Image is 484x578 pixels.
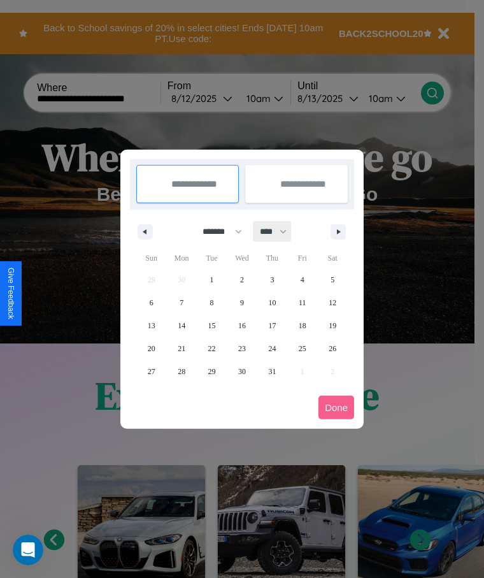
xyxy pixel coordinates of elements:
span: 4 [301,268,304,291]
span: 5 [331,268,334,291]
span: 27 [148,360,155,383]
span: 15 [208,314,216,337]
button: 30 [227,360,257,383]
button: 26 [318,337,348,360]
span: 3 [270,268,274,291]
button: 28 [166,360,196,383]
button: 16 [227,314,257,337]
span: 7 [180,291,183,314]
button: 25 [287,337,317,360]
button: 11 [287,291,317,314]
span: 21 [178,337,185,360]
button: 24 [257,337,287,360]
span: 20 [148,337,155,360]
button: 10 [257,291,287,314]
span: 1 [210,268,214,291]
button: 7 [166,291,196,314]
span: Tue [197,248,227,268]
span: Mon [166,248,196,268]
span: 24 [268,337,276,360]
button: 9 [227,291,257,314]
span: 12 [329,291,336,314]
span: 8 [210,291,214,314]
span: 23 [238,337,246,360]
button: 19 [318,314,348,337]
span: 11 [299,291,306,314]
button: 20 [136,337,166,360]
span: 17 [268,314,276,337]
span: 14 [178,314,185,337]
span: 19 [329,314,336,337]
span: 13 [148,314,155,337]
span: 6 [150,291,153,314]
button: 29 [197,360,227,383]
span: 26 [329,337,336,360]
button: 13 [136,314,166,337]
button: 2 [227,268,257,291]
button: 27 [136,360,166,383]
span: Wed [227,248,257,268]
span: Thu [257,248,287,268]
button: 18 [287,314,317,337]
button: 3 [257,268,287,291]
span: 9 [240,291,244,314]
button: 12 [318,291,348,314]
span: 16 [238,314,246,337]
iframe: Intercom live chat [13,535,43,565]
span: 31 [268,360,276,383]
button: 31 [257,360,287,383]
span: 22 [208,337,216,360]
button: 22 [197,337,227,360]
button: 23 [227,337,257,360]
span: 30 [238,360,246,383]
div: Give Feedback [6,268,15,319]
span: 10 [268,291,276,314]
button: 14 [166,314,196,337]
button: 17 [257,314,287,337]
span: 29 [208,360,216,383]
span: Sun [136,248,166,268]
button: 15 [197,314,227,337]
button: 1 [197,268,227,291]
button: 21 [166,337,196,360]
button: 8 [197,291,227,314]
span: Sat [318,248,348,268]
button: 4 [287,268,317,291]
button: 5 [318,268,348,291]
button: Done [318,396,354,419]
span: 25 [299,337,306,360]
span: Fri [287,248,317,268]
button: 6 [136,291,166,314]
span: 28 [178,360,185,383]
span: 2 [240,268,244,291]
span: 18 [299,314,306,337]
